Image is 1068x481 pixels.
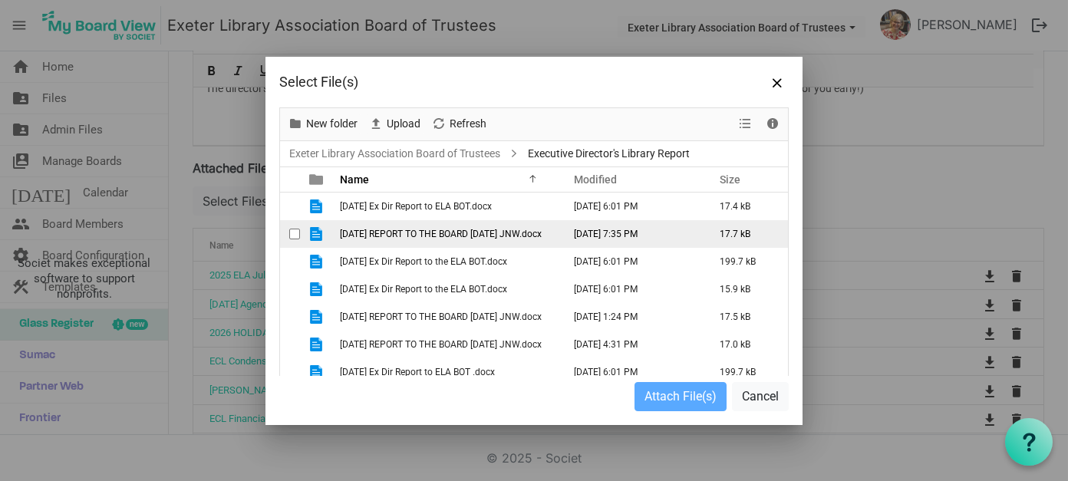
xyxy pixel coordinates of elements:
[340,367,495,377] span: [DATE] Ex Dir Report to ELA BOT .docx
[280,358,300,386] td: checkbox
[340,201,492,212] span: [DATE] Ex Dir Report to ELA BOT.docx
[335,220,558,248] td: 2025 AUGUST REPORT TO THE BOARD 07 28 2025 JNW.docx is template cell column header Name
[704,220,788,248] td: 17.7 kB is template cell column header Size
[766,71,789,94] button: Close
[558,275,704,303] td: May 15, 2025 6:01 PM column header Modified
[558,331,704,358] td: June 09, 2025 4:31 PM column header Modified
[335,331,558,358] td: 2025 JUNE REPORT TO THE BOARD 05 29 2025 JNW.docx is template cell column header Name
[448,114,488,133] span: Refresh
[305,114,359,133] span: New folder
[704,358,788,386] td: 199.7 kB is template cell column header Size
[300,358,335,386] td: is template cell column header type
[335,193,558,220] td: 2025 APRIL Ex Dir Report to ELA BOT.docx is template cell column header Name
[280,331,300,358] td: checkbox
[280,275,300,303] td: checkbox
[285,114,361,133] button: New folder
[280,248,300,275] td: checkbox
[426,108,492,140] div: Refresh
[282,108,363,140] div: New folder
[280,193,300,220] td: checkbox
[704,303,788,331] td: 17.5 kB is template cell column header Size
[300,193,335,220] td: is template cell column header type
[763,114,783,133] button: Details
[704,248,788,275] td: 199.7 kB is template cell column header Size
[300,275,335,303] td: is template cell column header type
[558,358,704,386] td: May 15, 2025 6:01 PM column header Modified
[737,114,755,133] button: View dropdownbutton
[733,108,760,140] div: View
[280,220,300,248] td: checkbox
[558,248,704,275] td: May 15, 2025 6:01 PM column header Modified
[704,193,788,220] td: 17.4 kB is template cell column header Size
[385,114,422,133] span: Upload
[335,358,558,386] td: 2025 MARCH Ex Dir Report to ELA BOT .docx is template cell column header Name
[732,382,789,411] button: Cancel
[300,220,335,248] td: is template cell column header type
[335,248,558,275] td: 2025 February Ex Dir Report to the ELA BOT.docx is template cell column header Name
[335,303,558,331] td: 2025 JULY REPORT TO THE BOARD 06 18 2025 JNW.docx is template cell column header Name
[340,173,369,186] span: Name
[760,108,786,140] div: Details
[429,114,489,133] button: Refresh
[300,331,335,358] td: is template cell column header type
[286,144,503,163] a: Exeter Library Association Board of Trustees
[704,331,788,358] td: 17.0 kB is template cell column header Size
[720,173,740,186] span: Size
[340,256,507,267] span: [DATE] Ex Dir Report to the ELA BOT.docx
[635,382,727,411] button: Attach File(s)
[574,173,617,186] span: Modified
[280,303,300,331] td: checkbox
[340,311,542,322] span: [DATE] REPORT TO THE BOARD [DATE] JNW.docx
[340,284,507,295] span: [DATE] Ex Dir Report to the ELA BOT.docx
[558,220,704,248] td: August 11, 2025 7:35 PM column header Modified
[335,275,558,303] td: 2025 January Ex Dir Report to the ELA BOT.docx is template cell column header Name
[363,108,426,140] div: Upload
[704,275,788,303] td: 15.9 kB is template cell column header Size
[300,248,335,275] td: is template cell column header type
[366,114,424,133] button: Upload
[300,303,335,331] td: is template cell column header type
[340,339,542,350] span: [DATE] REPORT TO THE BOARD [DATE] JNW.docx
[558,303,704,331] td: July 08, 2025 1:24 PM column header Modified
[525,144,693,163] span: Executive Director's Library Report
[279,71,687,94] div: Select File(s)
[558,193,704,220] td: May 15, 2025 6:01 PM column header Modified
[340,229,542,239] span: [DATE] REPORT TO THE BOARD [DATE] JNW.docx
